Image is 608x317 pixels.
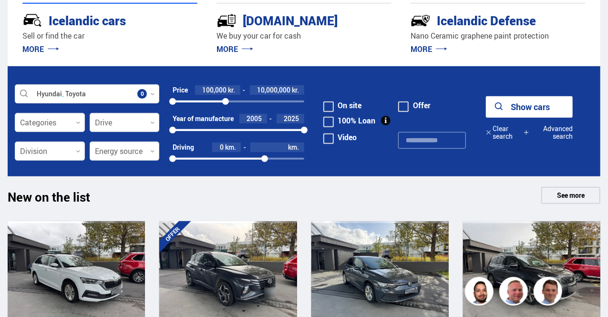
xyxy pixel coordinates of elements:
[220,143,224,152] font: 0
[511,101,550,112] font: Show cars
[524,122,573,143] button: Advanced search
[173,143,194,152] font: Driving
[541,187,600,204] a: See more
[501,278,529,307] img: siFngHWaQ9KaOqBr.png
[411,10,431,31] img: -Svtn6bYgwAsiwNX.svg
[338,132,357,143] font: Video
[216,44,238,54] font: MORE
[8,4,36,32] button: Open LiveChat chat interface
[173,85,188,94] font: Price
[411,44,447,54] a: MORE
[543,124,573,141] font: Advanced search
[338,100,362,111] font: On site
[8,188,90,205] font: New on the list
[486,96,573,118] button: Show cars
[493,124,513,141] font: Clear search
[22,31,84,41] font: Sell ​​or find the car
[243,12,338,29] font: [DOMAIN_NAME]
[338,115,376,126] font: 100% Loan
[216,44,253,54] a: MORE
[49,12,126,29] font: Icelandic cars
[228,85,236,94] font: kr.
[22,44,59,54] a: MORE
[284,114,299,123] font: 2025
[535,278,564,307] img: FbJEzSuNWCJXmdc-.webp
[413,100,431,111] font: Offer
[225,143,236,152] font: km.
[411,31,549,41] font: Nano Ceramic graphene paint protection
[216,10,237,31] img: tr5P-W3DuiFaO7aO.svg
[411,44,432,54] font: MORE
[486,122,524,143] button: Clear search
[557,191,585,200] font: See more
[247,114,262,123] font: 2005
[173,114,234,123] font: Year of manufacture
[292,85,299,94] font: kr.
[466,278,495,307] img: nhp88E3Fdnt1Opn2.png
[22,10,42,31] img: JRvxyua_JYH6wB4c.svg
[289,143,299,152] font: km.
[216,31,301,41] font: We buy your car for cash
[437,12,536,29] font: Icelandic Defense
[203,85,227,94] font: 100,000
[22,44,44,54] font: MORE
[258,85,291,94] font: 10,000,000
